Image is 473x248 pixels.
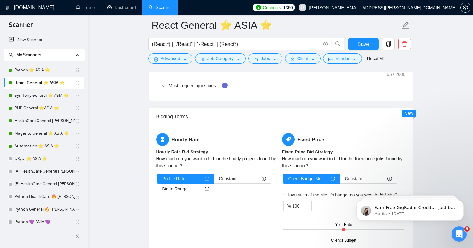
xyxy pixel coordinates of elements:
[282,133,405,146] h5: Fixed Price
[347,187,473,231] iframe: Intercom notifications message
[163,174,186,183] span: Profile Rate
[460,5,470,10] a: setting
[75,233,81,239] span: double-left
[161,55,180,62] span: Advanced
[4,152,84,165] li: UX/UI ⭐️ ASIA ⭐️
[4,34,84,46] li: New Scanner
[156,133,169,146] span: hourglass
[75,144,80,149] span: holder
[148,53,192,64] button: settingAdvancedcaret-down
[4,20,38,34] span: Scanner
[323,53,362,64] button: idcardVendorcaret-down
[263,4,282,11] span: Connects:
[332,38,344,50] button: search
[15,165,75,178] a: (A) HealthCare General [PERSON_NAME] 🔥 [PERSON_NAME] 🔥
[4,77,84,89] li: React General ⭐️ ASIA ⭐️
[331,177,335,181] span: info-circle
[156,108,405,126] div: Bidding Terms
[323,42,328,46] span: info-circle
[331,238,356,244] div: Client's Budget
[460,3,470,13] button: setting
[152,17,400,33] input: Scanner name...
[16,52,41,58] span: My Scanners
[236,57,240,62] span: caret-down
[297,55,309,62] span: Client
[345,174,363,183] span: Constant
[404,111,413,116] span: New
[205,177,209,181] span: info-circle
[156,149,208,154] b: Hourly Rate Bid Strategy
[4,140,84,152] li: Automation ⭐️ ASIA ⭐️
[311,57,315,62] span: caret-down
[335,222,352,228] div: Your Rate
[149,5,172,10] a: searchScanner
[290,57,295,62] span: user
[292,201,311,211] input: How much of the client's budget do you want to bid with?
[9,53,13,57] span: search
[256,5,261,10] img: upwork-logo.png
[4,64,84,77] li: Python ⭐️ ASIA ⭐️
[15,89,75,102] a: Symfony General ⭐️ ASIA ⭐️
[15,64,75,77] a: Python ⭐️ ASIA ⭐️
[75,93,80,98] span: holder
[15,178,75,190] a: (B) HealthCare General [PERSON_NAME] K 🔥 [PERSON_NAME] 🔥
[200,57,205,62] span: bars
[382,38,395,50] button: copy
[4,190,84,203] li: Python HealthCare 🔥 BARTEK 🔥
[4,89,84,102] li: Symfony General ⭐️ ASIA ⭐️
[461,5,470,10] span: setting
[75,68,80,73] span: holder
[207,55,234,62] span: Job Category
[367,55,384,62] a: Reset All
[15,102,75,115] a: PHP General ⭐️ASIA ⭐️
[75,194,80,199] span: holder
[15,216,75,228] a: Python 💜 ANIA 💜
[183,57,187,62] span: caret-down
[328,57,333,62] span: idcard
[4,127,84,140] li: Magento General ⭐️ ASIA ⭐️
[15,190,75,203] a: Python HealthCare 🔥 [PERSON_NAME] 🔥
[195,53,246,64] button: barsJob Categorycaret-down
[76,5,95,10] a: homeHome
[75,156,80,161] span: holder
[4,178,84,190] li: (B) HealthCare General Paweł K 🔥 BARTEK 🔥
[75,182,80,187] span: holder
[399,41,411,47] span: delete
[15,115,75,127] a: HealthCare General [PERSON_NAME] ⭐️ASIA⭐️
[382,41,394,47] span: copy
[15,152,75,165] a: UX/UI ⭐️ ASIA ⭐️
[387,177,392,181] span: info-circle
[254,57,258,62] span: folder
[75,80,80,85] span: holder
[75,207,80,212] span: holder
[205,187,209,191] span: info-circle
[262,177,266,181] span: info-circle
[219,174,237,183] span: Constant
[348,38,379,50] button: Save
[4,216,84,228] li: Python 💜 ANIA 💜
[15,127,75,140] a: Magento General ⭐️ ASIA ⭐️
[352,57,357,62] span: caret-down
[156,155,280,169] div: How much do you want to bid for the hourly projects found by this scanner?
[154,57,158,62] span: setting
[161,85,165,89] span: right
[169,83,217,88] a: Most frequent questions:
[282,149,333,154] b: Fixed Price Bid Strategy
[282,133,295,146] span: tag
[15,77,75,89] a: React General ⭐️ ASIA ⭐️
[358,40,369,48] span: Save
[283,4,293,11] span: 1360
[75,220,80,225] span: holder
[464,226,470,232] span: 9
[398,38,411,50] button: delete
[285,53,321,64] button: userClientcaret-down
[75,106,80,111] span: holder
[4,165,84,178] li: (A) HealthCare General Jerzy 🔥 BARTEK 🔥
[156,133,280,146] h5: Hourly Rate
[107,5,136,10] a: dashboardDashboard
[4,203,84,216] li: Python General 🔥 BARTEK 🔥
[75,169,80,174] span: holder
[452,226,467,242] iframe: Intercom live chat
